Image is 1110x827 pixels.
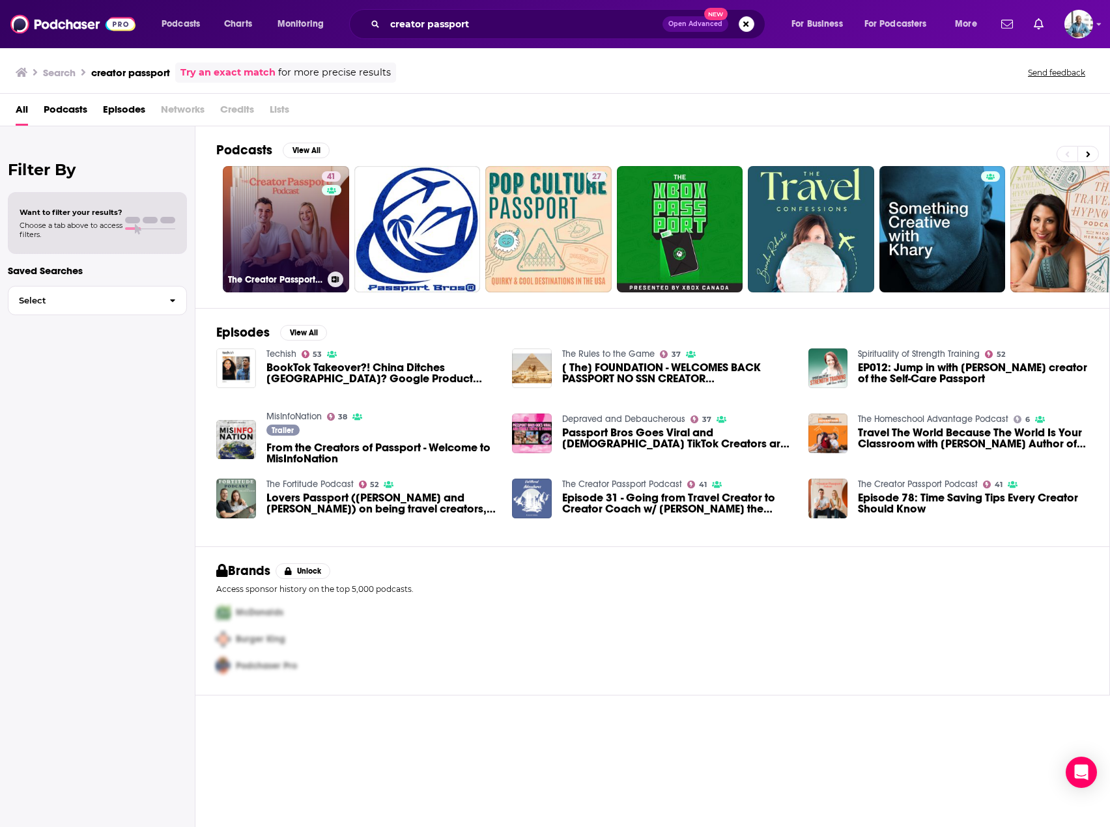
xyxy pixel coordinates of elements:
[359,481,379,488] a: 52
[858,492,1089,514] span: Episode 78: Time Saving Tips Every Creator Should Know
[236,607,283,618] span: McDonalds
[161,99,205,126] span: Networks
[690,415,711,423] a: 37
[266,348,296,359] a: Techish
[313,352,322,357] span: 53
[302,350,322,358] a: 53
[858,348,980,359] a: Spirituality of Strength Training
[280,325,327,341] button: View All
[1014,415,1030,423] a: 6
[370,482,378,488] span: 52
[1025,417,1030,423] span: 6
[512,479,552,518] img: Episode 31 - Going from Travel Creator to Creator Coach w/ Dani the Explorer
[699,482,707,488] span: 41
[995,482,1003,488] span: 41
[266,492,497,514] span: Lovers Passport ([PERSON_NAME] and [PERSON_NAME]) on being travel creators, budget friendly trave...
[858,479,978,490] a: The Creator Passport Podcast
[946,14,993,35] button: open menu
[180,65,276,80] a: Try an exact match
[1064,10,1093,38] span: Logged in as BoldlyGo
[224,15,252,33] span: Charts
[702,417,711,423] span: 37
[1024,67,1089,78] button: Send feedback
[955,15,977,33] span: More
[216,479,256,518] img: Lovers Passport (Stephen and Giselle) on being travel creators, budget friendly travel tips, ingr...
[983,481,1003,488] a: 41
[216,563,270,579] h2: Brands
[808,413,848,453] img: Travel The World Because The World Is Your Classroom with Kellie McIntyre Author of Passport Proj...
[216,420,256,460] img: From the Creators of Passport - Welcome to MisInfoNation
[276,563,331,579] button: Unlock
[856,14,946,35] button: open menu
[266,492,497,514] a: Lovers Passport (Stephen and Giselle) on being travel creators, budget friendly travel tips, ingr...
[562,348,655,359] a: The Rules to the Game
[266,442,497,464] a: From the Creators of Passport - Welcome to MisInfoNation
[562,492,793,514] span: Episode 31 - Going from Travel Creator to Creator Coach w/ [PERSON_NAME] the Explorer
[211,599,236,626] img: First Pro Logo
[592,171,601,184] span: 27
[16,99,28,126] a: All
[268,14,341,35] button: open menu
[562,492,793,514] a: Episode 31 - Going from Travel Creator to Creator Coach w/ Dani the Explorer
[216,14,260,35] a: Charts
[1029,13,1049,35] a: Show notifications dropdown
[216,584,1089,594] p: Access sponsor history on the top 5,000 podcasts.
[587,171,606,182] a: 27
[858,413,1008,425] a: The Homeschool Advantage Podcast
[272,427,294,434] span: Trailer
[216,142,272,158] h2: Podcasts
[562,413,685,425] a: Depraved and Debaucherous
[858,362,1089,384] span: EP012: Jump in with [PERSON_NAME] creator of the Self-Care Passport
[216,142,330,158] a: PodcastsView All
[266,362,497,384] span: BookTok Takeover?! China Ditches [GEOGRAPHIC_DATA]? Google Product Dump, Passport Privilege & Cre...
[44,99,87,126] a: Podcasts
[20,221,122,239] span: Choose a tab above to access filters.
[985,350,1005,358] a: 52
[782,14,859,35] button: open menu
[997,352,1005,357] span: 52
[220,99,254,126] span: Credits
[808,348,848,388] img: EP012: Jump in with Janae Fletcher creator of the Self-Care Passport
[103,99,145,126] span: Episodes
[278,65,391,80] span: for more precise results
[43,66,76,79] h3: Search
[362,9,778,39] div: Search podcasts, credits, & more...
[996,13,1018,35] a: Show notifications dropdown
[858,362,1089,384] a: EP012: Jump in with Janae Fletcher creator of the Self-Care Passport
[270,99,289,126] span: Lists
[562,427,793,449] span: Passport Bros Goes Viral and [DEMOGRAPHIC_DATA] TikTok Creators are Fuming
[211,652,236,679] img: Third Pro Logo
[791,15,843,33] span: For Business
[1064,10,1093,38] img: User Profile
[864,15,927,33] span: For Podcasters
[236,660,297,671] span: Podchaser Pro
[162,15,200,33] span: Podcasts
[1066,757,1097,788] div: Open Intercom Messenger
[512,348,552,388] img: [ The] FOUNDATION - WELCOMES BACK PASSPORT NO SSN CREATOR KRIS EL!!
[687,481,707,488] a: 41
[10,12,135,36] img: Podchaser - Follow, Share and Rate Podcasts
[8,160,187,179] h2: Filter By
[8,286,187,315] button: Select
[91,66,170,79] h3: creator passport
[672,352,681,357] span: 37
[704,8,728,20] span: New
[562,362,793,384] a: [ The] FOUNDATION - WELCOMES BACK PASSPORT NO SSN CREATOR KRIS EL!!
[668,21,722,27] span: Open Advanced
[512,413,552,453] img: Passport Bros Goes Viral and Female TikTok Creators are Fuming
[211,626,236,652] img: Second Pro Logo
[236,634,285,645] span: Burger King
[385,14,662,35] input: Search podcasts, credits, & more...
[562,427,793,449] a: Passport Bros Goes Viral and Female TikTok Creators are Fuming
[216,348,256,388] img: BookTok Takeover?! China Ditches Africa? Google Product Dump, Passport Privilege & Creator Money
[808,479,848,518] img: Episode 78: Time Saving Tips Every Creator Should Know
